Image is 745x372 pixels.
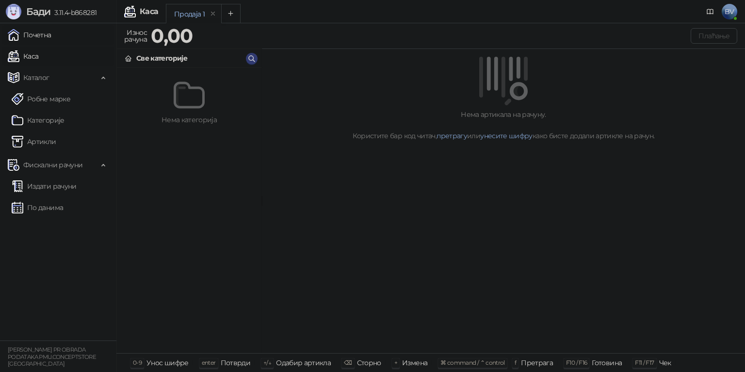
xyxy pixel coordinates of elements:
[274,109,733,141] div: Нема артикала на рачуну. Користите бар код читач, или како бисте додали артикле на рачун.
[521,356,553,369] div: Претрага
[515,359,516,366] span: f
[12,198,63,217] a: По данима
[8,346,96,367] small: [PERSON_NAME] PR OBRADA PODATAKA PMU.CONCEPTSTORE [GEOGRAPHIC_DATA]
[263,359,271,366] span: ↑/↓
[50,8,97,17] span: 3.11.4-b868281
[23,155,82,175] span: Фискални рачуни
[12,111,65,130] a: Категорије
[635,359,654,366] span: F11 / F17
[146,356,189,369] div: Унос шифре
[357,356,381,369] div: Сторно
[12,177,77,196] a: Издати рачуни
[437,131,467,140] a: претрагу
[394,359,397,366] span: +
[122,26,149,46] div: Износ рачуна
[659,356,671,369] div: Чек
[174,80,205,111] img: Нема категорија
[121,114,258,125] div: Нема категорија
[12,132,56,151] a: ArtikliАртикли
[592,356,622,369] div: Готовина
[202,359,216,366] span: enter
[722,4,737,19] span: BV
[133,359,142,366] span: 0-9
[480,131,533,140] a: унесите шифру
[207,10,219,18] button: remove
[8,25,51,45] a: Почетна
[26,6,50,17] span: Бади
[23,68,49,87] span: Каталог
[402,356,427,369] div: Измена
[6,4,21,19] img: Logo
[691,28,737,44] button: Плаћање
[702,4,718,19] a: Документација
[12,136,23,147] img: Artikli
[8,47,38,66] a: Каса
[140,8,158,16] div: Каса
[221,4,241,23] button: Add tab
[221,356,251,369] div: Потврди
[136,53,187,64] div: Све категорије
[440,359,505,366] span: ⌘ command / ⌃ control
[566,359,587,366] span: F10 / F16
[344,359,352,366] span: ⌫
[151,24,193,48] strong: 0,00
[276,356,331,369] div: Одабир артикла
[12,89,70,109] a: Робне марке
[174,9,205,19] div: Продаја 1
